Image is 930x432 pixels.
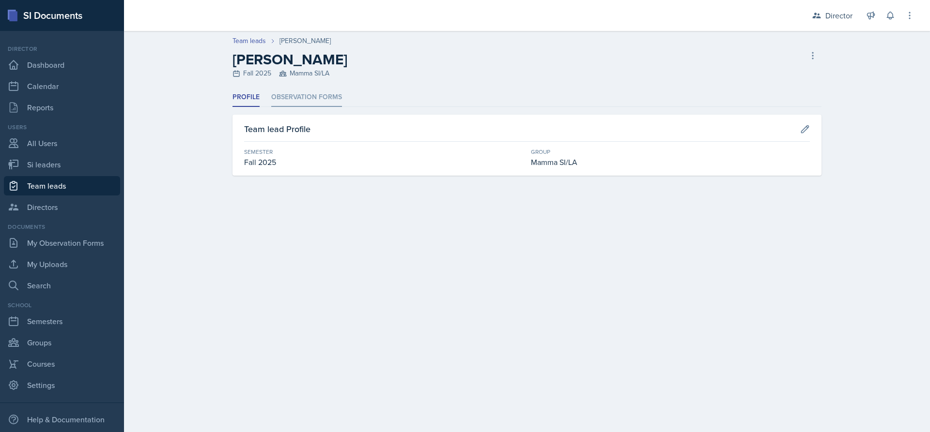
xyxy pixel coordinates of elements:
div: Director [4,45,120,53]
div: Fall 2025 [232,68,347,78]
li: Observation Forms [271,88,342,107]
a: My Uploads [4,254,120,274]
a: Courses [4,354,120,373]
a: Team leads [4,176,120,195]
div: Help & Documentation [4,410,120,429]
a: Reports [4,98,120,117]
a: Semesters [4,312,120,331]
div: Director [825,10,852,21]
div: Documents [4,223,120,231]
div: Fall 2025 [244,156,523,168]
div: Mamma SI/LA [531,156,810,168]
a: All Users [4,134,120,153]
a: Search [4,276,120,295]
a: Team leads [232,36,266,46]
h2: [PERSON_NAME] [232,51,347,68]
div: Users [4,123,120,132]
h3: Team lead Profile [244,122,310,135]
div: Group [531,148,810,156]
a: Si leaders [4,155,120,174]
a: Settings [4,375,120,395]
a: Groups [4,333,120,352]
a: Directors [4,197,120,217]
a: Dashboard [4,55,120,74]
li: Profile [232,88,260,107]
span: Mamma SI/LA [279,68,329,78]
div: Semester [244,148,523,156]
a: Calendar [4,76,120,96]
div: School [4,301,120,310]
a: My Observation Forms [4,233,120,253]
div: [PERSON_NAME] [279,36,331,46]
